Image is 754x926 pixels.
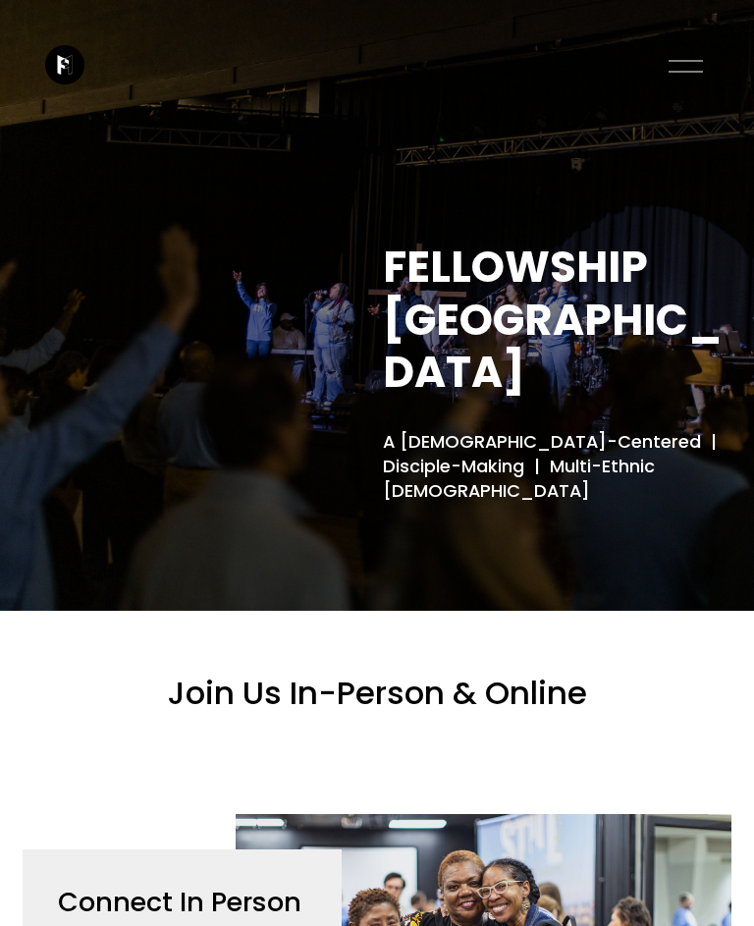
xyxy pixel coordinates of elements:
[58,884,301,920] h3: Connect In Person
[45,45,84,84] img: Fellowship Memphis
[23,673,731,714] h2: Join Us In-Person & Online
[383,237,722,403] strong: FELLOWSHIP [GEOGRAPHIC_DATA]
[383,430,731,503] h4: A [DEMOGRAPHIC_DATA]-Centered | Disciple-Making | Multi-Ethnic [DEMOGRAPHIC_DATA]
